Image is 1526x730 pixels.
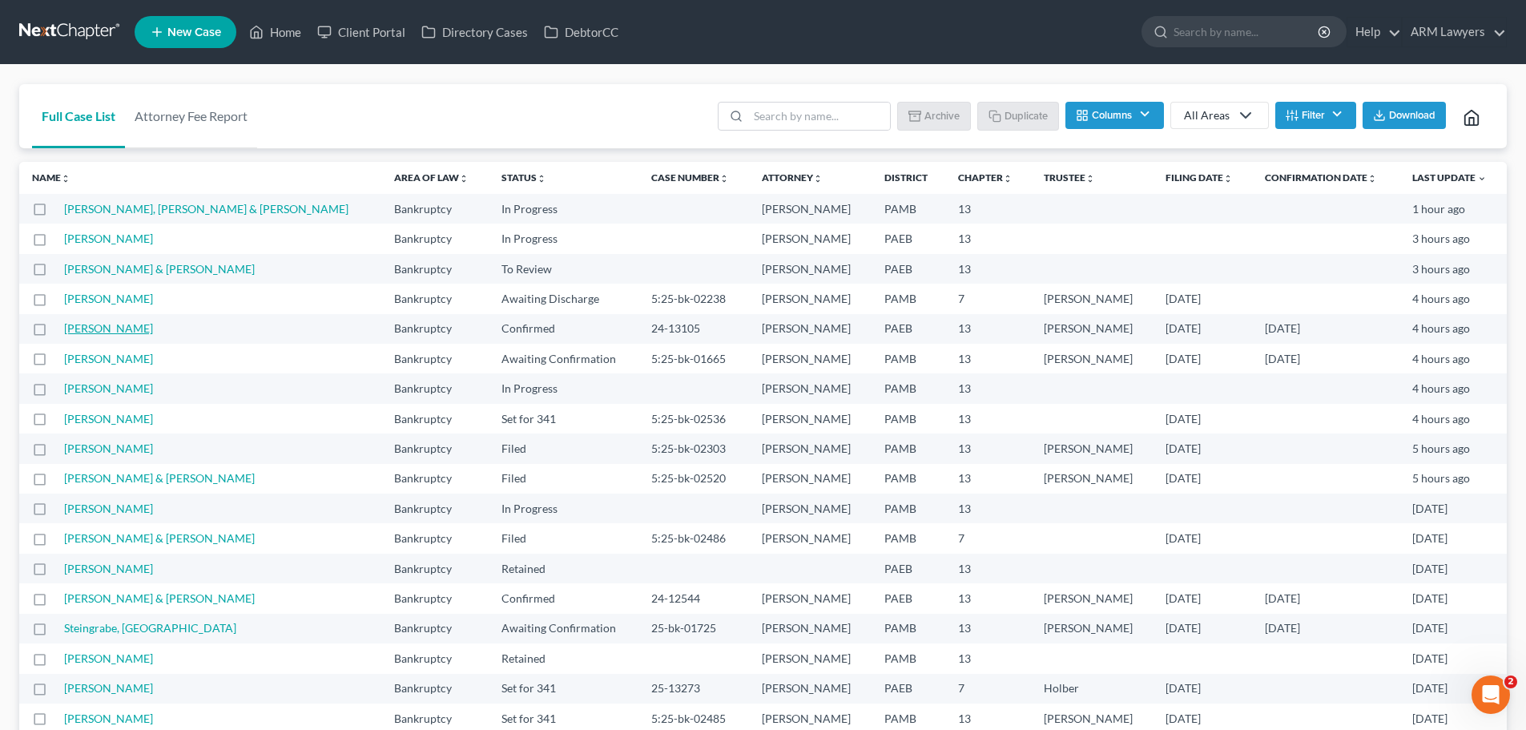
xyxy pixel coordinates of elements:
[1399,494,1507,523] td: [DATE]
[489,434,638,463] td: Filed
[749,404,872,434] td: [PERSON_NAME]
[1031,614,1154,643] td: [PERSON_NAME]
[381,674,489,704] td: Bankruptcy
[1399,674,1507,704] td: [DATE]
[1412,171,1487,184] a: Last Update expand_more
[749,583,872,613] td: [PERSON_NAME]
[1399,224,1507,253] td: 3 hours ago
[1399,404,1507,434] td: 4 hours ago
[1252,314,1399,344] td: [DATE]
[1174,17,1320,46] input: Search by name...
[872,194,945,224] td: PAMB
[638,344,749,373] td: 5:25-bk-01665
[64,651,153,665] a: [PERSON_NAME]
[638,583,749,613] td: 24-12544
[1031,674,1154,704] td: Holber
[1153,314,1252,344] td: [DATE]
[1153,434,1252,463] td: [DATE]
[638,404,749,434] td: 5:25-bk-02536
[64,562,153,575] a: [PERSON_NAME]
[489,674,638,704] td: Set for 341
[749,254,872,284] td: [PERSON_NAME]
[501,171,546,184] a: Statusunfold_more
[872,314,945,344] td: PAEB
[394,171,469,184] a: Area of Lawunfold_more
[651,171,729,184] a: Case Numberunfold_more
[872,614,945,643] td: PAMB
[489,344,638,373] td: Awaiting Confirmation
[459,174,469,184] i: unfold_more
[64,352,153,365] a: [PERSON_NAME]
[64,381,153,395] a: [PERSON_NAME]
[749,523,872,553] td: [PERSON_NAME]
[872,254,945,284] td: PAEB
[638,434,749,463] td: 5:25-bk-02303
[381,554,489,583] td: Bankruptcy
[64,502,153,515] a: [PERSON_NAME]
[872,344,945,373] td: PAMB
[749,464,872,494] td: [PERSON_NAME]
[813,174,823,184] i: unfold_more
[64,712,153,725] a: [PERSON_NAME]
[1399,434,1507,463] td: 5 hours ago
[945,464,1031,494] td: 13
[1252,583,1399,613] td: [DATE]
[381,494,489,523] td: Bankruptcy
[749,494,872,523] td: [PERSON_NAME]
[872,494,945,523] td: PAMB
[1153,674,1252,704] td: [DATE]
[945,554,1031,583] td: 13
[749,224,872,253] td: [PERSON_NAME]
[489,643,638,673] td: Retained
[638,284,749,313] td: 5:25-bk-02238
[64,321,153,335] a: [PERSON_NAME]
[1399,614,1507,643] td: [DATE]
[1399,643,1507,673] td: [DATE]
[1153,583,1252,613] td: [DATE]
[749,614,872,643] td: [PERSON_NAME]
[945,224,1031,253] td: 13
[1153,464,1252,494] td: [DATE]
[32,84,125,148] a: Full Case List
[945,523,1031,553] td: 7
[638,614,749,643] td: 25-bk-01725
[945,404,1031,434] td: 13
[749,344,872,373] td: [PERSON_NAME]
[64,621,236,635] a: Steingrabe, [GEOGRAPHIC_DATA]
[872,674,945,704] td: PAEB
[489,523,638,553] td: Filed
[1347,18,1401,46] a: Help
[872,583,945,613] td: PAEB
[489,284,638,313] td: Awaiting Discharge
[537,174,546,184] i: unfold_more
[381,224,489,253] td: Bankruptcy
[638,464,749,494] td: 5:25-bk-02520
[945,194,1031,224] td: 13
[1399,314,1507,344] td: 4 hours ago
[872,404,945,434] td: PAMB
[945,674,1031,704] td: 7
[1472,676,1510,714] iframe: Intercom live chat
[1003,174,1013,184] i: unfold_more
[64,681,153,695] a: [PERSON_NAME]
[64,232,153,245] a: [PERSON_NAME]
[381,373,489,403] td: Bankruptcy
[1367,174,1377,184] i: unfold_more
[945,583,1031,613] td: 13
[638,523,749,553] td: 5:25-bk-02486
[945,314,1031,344] td: 13
[489,224,638,253] td: In Progress
[1252,344,1399,373] td: [DATE]
[1153,523,1252,553] td: [DATE]
[381,194,489,224] td: Bankruptcy
[1085,174,1095,184] i: unfold_more
[872,523,945,553] td: PAMB
[748,103,890,130] input: Search by name...
[872,284,945,313] td: PAMB
[872,643,945,673] td: PAMB
[749,373,872,403] td: [PERSON_NAME]
[1166,171,1233,184] a: Filing Dateunfold_more
[945,254,1031,284] td: 13
[381,434,489,463] td: Bankruptcy
[489,464,638,494] td: Filed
